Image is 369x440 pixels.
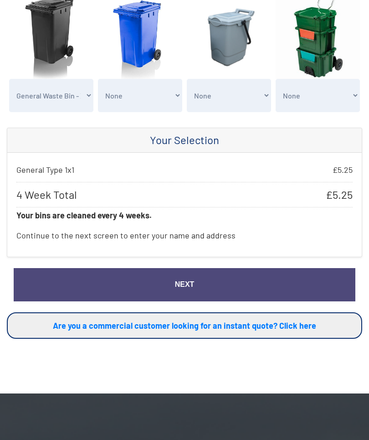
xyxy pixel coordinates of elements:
[7,312,362,339] a: Are you a commercial customer looking for an instant quote? Click here
[326,187,353,202] span: £ 5.25
[333,162,353,177] span: £ 5.25
[16,210,152,220] strong: Your bins are cleaned every 4 weeks.
[16,182,353,207] p: 4 Week Total
[16,162,353,177] p: General Type 1 x 1
[14,268,355,301] a: Next
[16,223,353,248] p: Continue to the next screen to enter your name and address
[16,134,353,147] h4: Your Selection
